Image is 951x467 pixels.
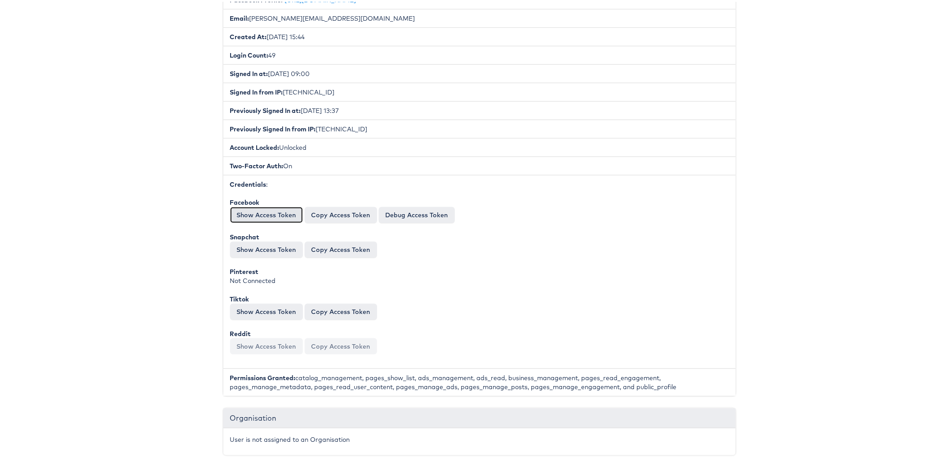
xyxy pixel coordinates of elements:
[230,302,303,318] button: Show Access Token
[230,160,284,168] b: Two-Factor Auth:
[230,49,269,58] b: Login Count:
[305,205,377,221] button: Copy Access Token
[230,337,303,353] button: Show Access Token
[223,26,736,45] li: [DATE] 15:44
[230,86,283,94] b: Signed In from IP:
[223,99,736,118] li: [DATE] 13:37
[223,367,736,394] li: catalog_management, pages_show_list, ads_management, ads_read, business_management, pages_read_en...
[230,105,301,113] b: Previously Signed In at:
[230,179,267,187] b: Credentials
[223,136,736,155] li: Unlocked
[230,231,260,239] b: Snapchat
[223,173,736,367] li: :
[230,68,268,76] b: Signed In at:
[230,197,260,205] b: Facebook
[223,155,736,174] li: On
[230,328,251,336] b: Reddit
[305,240,377,256] button: Copy Access Token
[230,142,280,150] b: Account Locked:
[223,44,736,63] li: 49
[230,205,303,221] button: Show Access Token
[230,31,267,39] b: Created At:
[230,372,296,380] b: Permissions Granted:
[230,266,259,274] b: Pinterest
[305,337,377,353] button: Copy Access Token
[305,302,377,318] button: Copy Access Token
[230,265,729,283] div: Not Connected
[223,118,736,137] li: [TECHNICAL_ID]
[230,123,316,131] b: Previously Signed In from IP:
[223,7,736,26] li: [PERSON_NAME][EMAIL_ADDRESS][DOMAIN_NAME]
[223,63,736,81] li: [DATE] 09:00
[230,293,249,301] b: Tiktok
[230,13,249,21] b: Email:
[230,433,729,442] p: User is not assigned to an Organisation
[230,240,303,256] button: Show Access Token
[223,81,736,100] li: [TECHNICAL_ID]
[223,407,736,427] div: Organisation
[379,205,455,221] a: Debug Access Token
